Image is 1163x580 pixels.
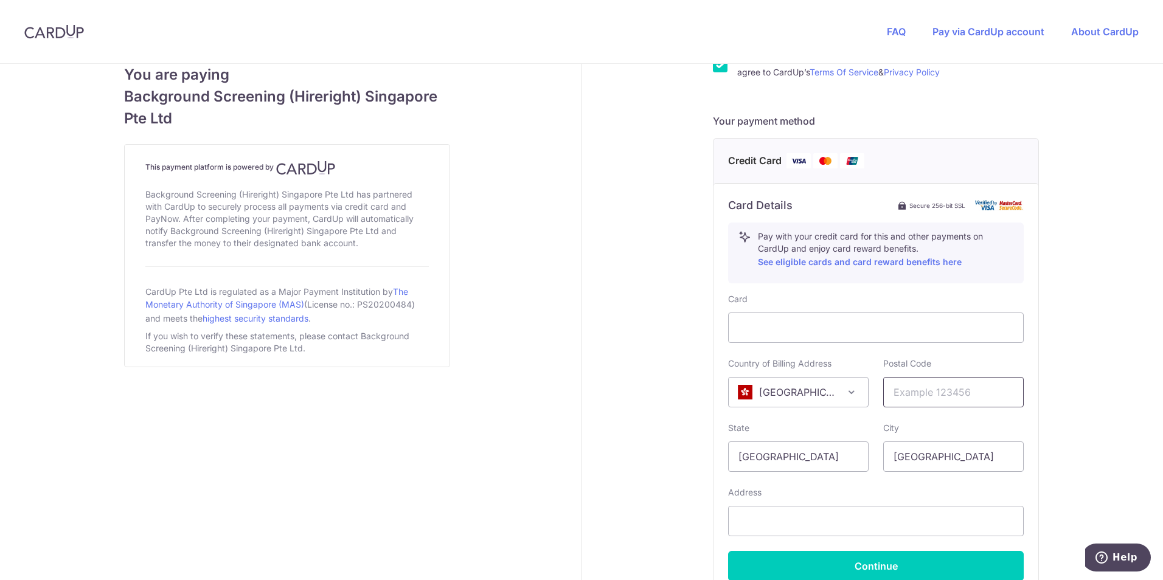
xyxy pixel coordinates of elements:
a: About CardUp [1071,26,1139,38]
span: Credit Card [728,153,782,168]
h5: Your payment method [713,114,1039,128]
div: CardUp Pte Ltd is regulated as a Major Payment Institution by (License no.: PS20200484) and meets... [145,281,429,328]
a: See eligible cards and card reward benefits here [758,257,962,267]
span: You are paying [124,64,450,86]
h6: Card Details [728,198,793,213]
img: CardUp [276,161,336,175]
label: Card [728,293,748,305]
img: card secure [975,200,1024,210]
div: If you wish to verify these statements, please contact Background Screening (Hireright) Singapore... [145,328,429,357]
a: FAQ [887,26,906,38]
span: Hong Kong [728,377,869,407]
label: Address [728,486,762,499]
label: State [728,422,749,434]
a: highest security standards [203,313,308,323]
a: Terms Of Service [810,67,878,77]
iframe: Opens a widget where you can find more information [1085,544,1151,574]
img: Union Pay [840,153,864,168]
span: Hong Kong [729,378,868,407]
iframe: Secure card payment input frame [738,320,1013,335]
h4: This payment platform is powered by [145,161,429,175]
img: Visa [786,153,811,168]
img: Mastercard [813,153,838,168]
div: Background Screening (Hireright) Singapore Pte Ltd has partnered with CardUp to securely process ... [145,186,429,252]
input: Example 123456 [883,377,1024,407]
p: Pay with your credit card for this and other payments on CardUp and enjoy card reward benefits. [758,230,1013,269]
img: CardUp [24,24,84,39]
a: Pay via CardUp account [932,26,1044,38]
label: Country of Billing Address [728,357,831,370]
a: Privacy Policy [884,67,940,77]
label: City [883,422,899,434]
label: Postal Code [883,357,931,370]
span: Secure 256-bit SSL [909,201,965,210]
span: Background Screening (Hireright) Singapore Pte Ltd [124,86,450,129]
label: I acknowledge that payments cannot be refunded directly via CardUp and agree to CardUp’s & [737,50,1039,80]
